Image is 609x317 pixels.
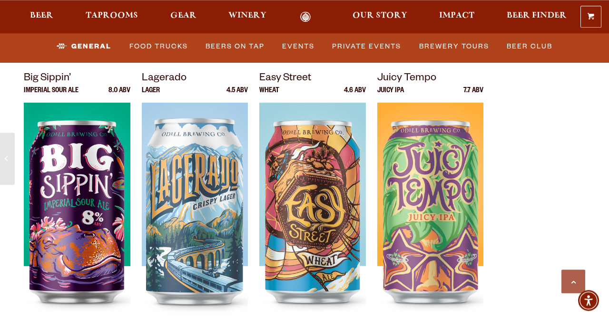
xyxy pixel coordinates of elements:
[226,87,248,103] p: 4.5 ABV
[24,11,59,22] a: Beer
[501,11,573,22] a: Beer Finder
[353,12,407,19] span: Our Story
[377,70,484,87] p: Juicy Tempo
[463,87,483,103] p: 7.7 ABV
[142,87,160,103] p: Lager
[222,11,273,22] a: Winery
[344,87,366,103] p: 4.6 ABV
[24,87,79,103] p: Imperial Sour Ale
[346,11,413,22] a: Our Story
[142,70,248,87] p: Lagerado
[126,36,192,58] a: Food Trucks
[53,36,115,58] a: General
[287,11,323,22] a: Odell Home
[377,87,404,103] p: Juicy IPA
[202,36,268,58] a: Beers on Tap
[108,87,130,103] p: 8.0 ABV
[503,36,556,58] a: Beer Club
[228,12,266,19] span: Winery
[415,36,493,58] a: Brewery Tours
[24,70,130,87] p: Big Sippin’
[439,12,474,19] span: Impact
[507,12,567,19] span: Beer Finder
[164,11,203,22] a: Gear
[433,11,481,22] a: Impact
[578,290,599,311] div: Accessibility Menu
[79,11,144,22] a: Taprooms
[259,70,366,87] p: Easy Street
[278,36,318,58] a: Events
[259,87,279,103] p: Wheat
[328,36,405,58] a: Private Events
[86,12,138,19] span: Taprooms
[170,12,196,19] span: Gear
[30,12,53,19] span: Beer
[561,269,585,293] a: Scroll to top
